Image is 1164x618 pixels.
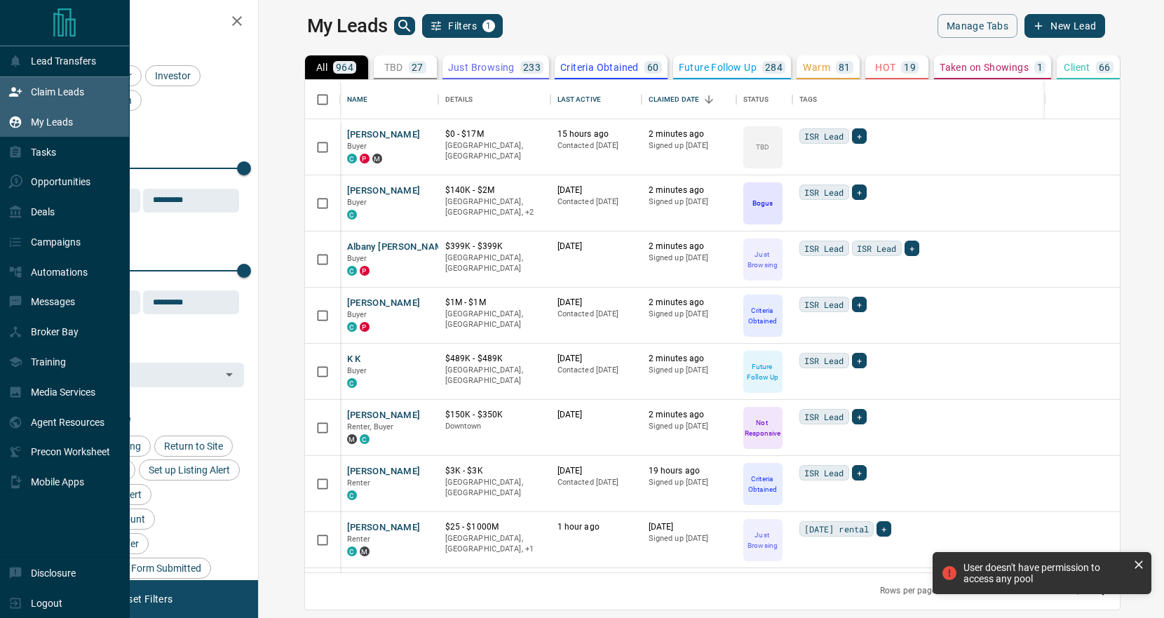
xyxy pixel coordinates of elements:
div: Details [438,80,550,119]
p: Signed up [DATE] [649,253,729,264]
p: Bogus [752,198,773,208]
button: Filters1 [422,14,503,38]
p: [GEOGRAPHIC_DATA], [GEOGRAPHIC_DATA] [445,140,543,162]
span: Buyer [347,198,367,207]
div: Last Active [550,80,642,119]
span: 1 [484,21,494,31]
button: Albany [PERSON_NAME] [347,241,452,254]
span: + [857,297,862,311]
p: 1 [1037,62,1043,72]
div: + [852,184,867,200]
p: $399K - $399K [445,241,543,253]
p: Just Browsing [745,530,781,551]
div: condos.ca [347,322,357,332]
span: [DATE] rental [804,522,869,536]
p: Signed up [DATE] [649,533,729,544]
p: TBD [384,62,403,72]
p: Signed up [DATE] [649,196,729,208]
span: + [857,129,862,143]
p: Just Browsing [448,62,515,72]
p: Warm [803,62,830,72]
p: 964 [336,62,353,72]
p: 1 hour ago [557,521,635,533]
p: [DATE] [557,241,635,253]
div: Claimed Date [649,80,700,119]
p: Contacted [DATE] [557,477,635,488]
p: 27 [412,62,424,72]
h1: My Leads [307,15,388,37]
span: + [857,185,862,199]
p: Signed up [DATE] [649,477,729,488]
span: ISR Lead [804,129,844,143]
p: Criteria Obtained [745,473,781,495]
div: Status [736,80,792,119]
p: Criteria Obtained [560,62,639,72]
p: [GEOGRAPHIC_DATA], [GEOGRAPHIC_DATA] [445,477,543,499]
p: $489K - $489K [445,353,543,365]
span: Buyer [347,254,367,263]
div: + [852,353,867,368]
span: + [857,410,862,424]
p: TBD [756,142,769,152]
p: $150K - $350K [445,409,543,421]
button: Open [219,365,239,384]
span: + [881,522,886,536]
span: ISR Lead [804,354,844,368]
span: Renter, Buyer [347,422,394,431]
p: 2 minutes ago [649,241,729,253]
button: New Lead [1024,14,1105,38]
div: Set up Listing Alert [139,459,240,481]
p: $3K - $3K [445,465,543,477]
p: [GEOGRAPHIC_DATA], [GEOGRAPHIC_DATA] [445,253,543,274]
button: [PERSON_NAME] [347,409,421,422]
p: East York, Toronto [445,196,543,218]
div: property.ca [360,322,370,332]
p: 284 [765,62,783,72]
p: Contacted [DATE] [557,196,635,208]
p: [DATE] [557,409,635,421]
p: All [316,62,327,72]
p: [GEOGRAPHIC_DATA], [GEOGRAPHIC_DATA] [445,309,543,330]
p: [DATE] [649,521,729,533]
div: Claimed Date [642,80,736,119]
p: Contacted [DATE] [557,140,635,152]
div: condos.ca [347,266,357,276]
span: Buyer [347,142,367,151]
p: Criteria Obtained [745,305,781,326]
p: 233 [523,62,541,72]
div: Last Active [557,80,601,119]
button: Sort [699,90,719,109]
p: [DATE] [557,297,635,309]
p: Just Browsing [745,249,781,270]
h2: Filters [45,14,244,31]
button: [PERSON_NAME] [347,128,421,142]
p: $1M - $1M [445,297,543,309]
span: Return to Site [159,441,228,452]
div: condos.ca [347,490,357,500]
button: Reset Filters [107,587,182,611]
p: Signed up [DATE] [649,309,729,320]
p: HOT [875,62,895,72]
span: Renter [347,535,371,544]
span: + [857,466,862,480]
span: ISR Lead [804,410,844,424]
p: 19 hours ago [649,465,729,477]
p: Rows per page: [880,585,939,597]
button: K K [347,353,361,366]
div: Return to Site [154,436,233,457]
p: Not Responsive [745,417,781,438]
p: Future Follow Up [679,62,757,72]
div: + [852,128,867,144]
p: Client [1064,62,1090,72]
p: 19 [904,62,916,72]
span: Renter [347,478,371,488]
div: + [905,241,919,256]
div: + [852,465,867,481]
div: property.ca [360,154,370,163]
p: 60 [647,62,659,72]
p: 2 minutes ago [649,353,729,365]
p: Downtown [445,421,543,432]
p: 2 minutes ago [649,184,729,196]
span: ISR Lead [804,297,844,311]
div: + [877,521,891,537]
